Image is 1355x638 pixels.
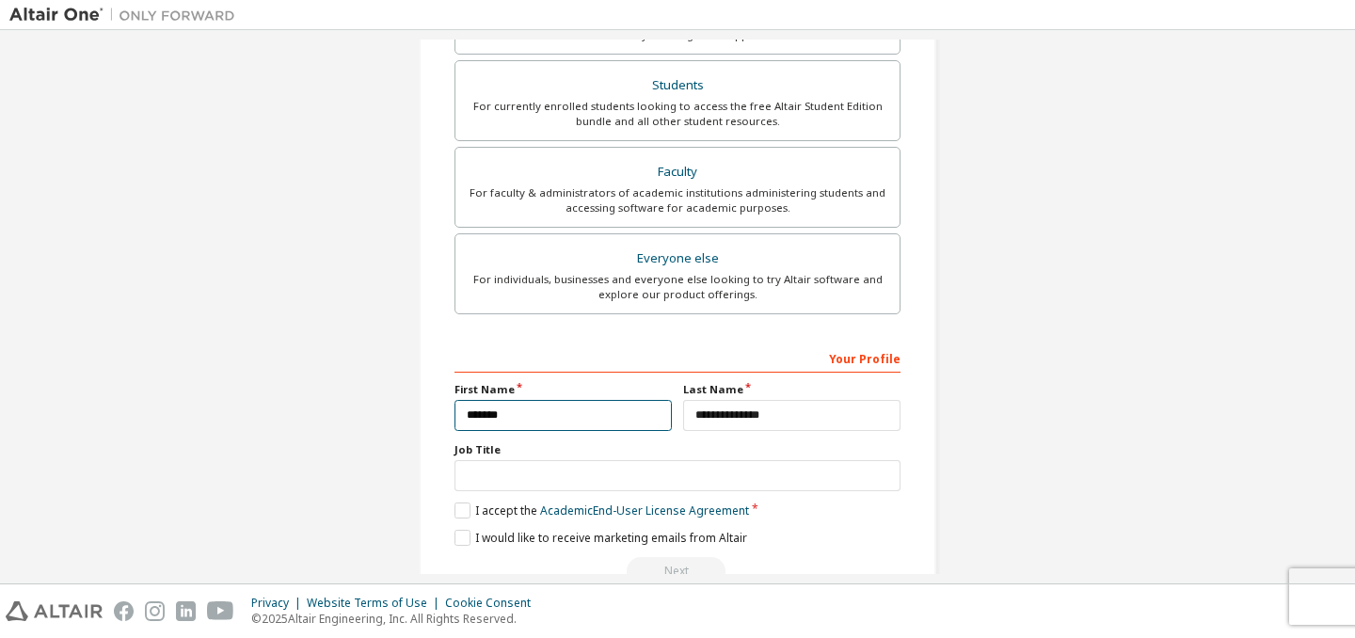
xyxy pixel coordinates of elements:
[307,596,445,611] div: Website Terms of Use
[6,601,103,621] img: altair_logo.svg
[467,272,888,302] div: For individuals, businesses and everyone else looking to try Altair software and explore our prod...
[9,6,245,24] img: Altair One
[467,99,888,129] div: For currently enrolled students looking to access the free Altair Student Edition bundle and all ...
[114,601,134,621] img: facebook.svg
[251,611,542,627] p: © 2025 Altair Engineering, Inc. All Rights Reserved.
[176,601,196,621] img: linkedin.svg
[467,185,888,215] div: For faculty & administrators of academic institutions administering students and accessing softwa...
[445,596,542,611] div: Cookie Consent
[467,246,888,272] div: Everyone else
[454,557,901,585] div: Please wait while checking email ...
[145,601,165,621] img: instagram.svg
[467,72,888,99] div: Students
[454,382,672,397] label: First Name
[454,502,749,518] label: I accept the
[540,502,749,518] a: Academic End-User License Agreement
[467,159,888,185] div: Faculty
[454,442,901,457] label: Job Title
[251,596,307,611] div: Privacy
[207,601,234,621] img: youtube.svg
[454,530,747,546] label: I would like to receive marketing emails from Altair
[683,382,901,397] label: Last Name
[454,343,901,373] div: Your Profile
